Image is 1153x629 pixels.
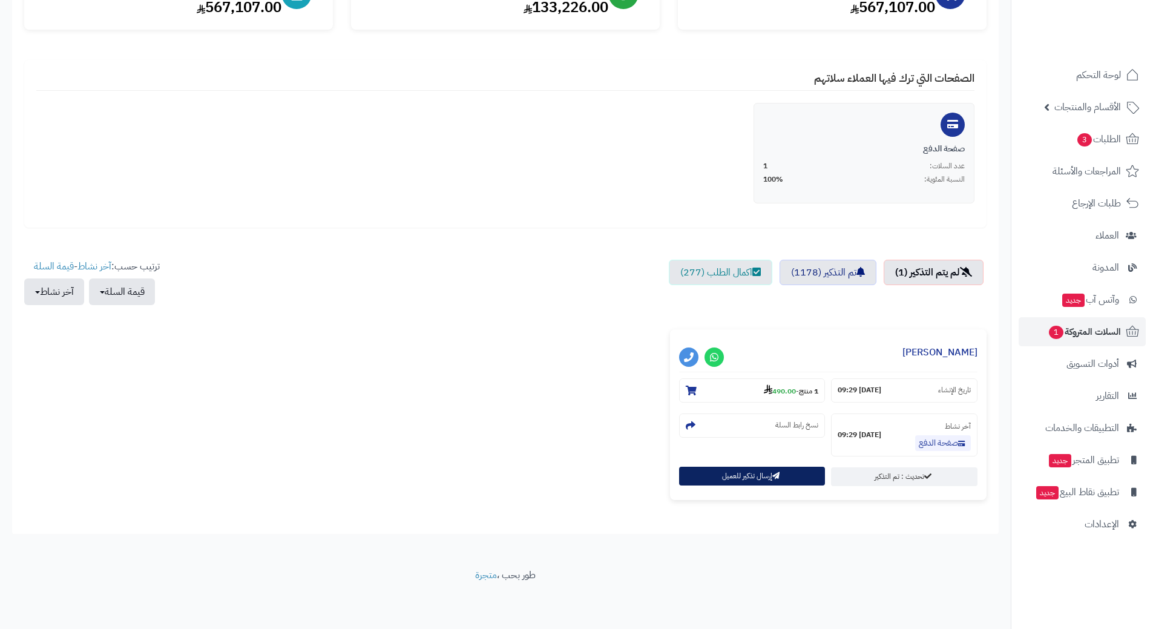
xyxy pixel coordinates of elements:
[475,568,497,582] a: متجرة
[1076,67,1121,84] span: لوحة التحكم
[1053,163,1121,180] span: المراجعات والأسئلة
[1019,221,1146,250] a: العملاء
[780,260,876,285] a: تم التذكير (1178)
[679,467,826,486] button: إرسال تذكير للعميل
[1054,99,1121,116] span: الأقسام والمنتجات
[1048,323,1121,340] span: السلات المتروكة
[1048,452,1119,469] span: تطبيق المتجر
[1085,516,1119,533] span: الإعدادات
[1019,157,1146,186] a: المراجعات والأسئلة
[1019,61,1146,90] a: لوحة التحكم
[1049,454,1071,467] span: جديد
[1045,420,1119,436] span: التطبيقات والخدمات
[1019,413,1146,443] a: التطبيقات والخدمات
[763,143,965,155] div: صفحة الدفع
[1019,285,1146,314] a: وآتس آبجديد
[763,161,767,171] span: 1
[838,385,881,395] strong: [DATE] 09:29
[1072,195,1121,212] span: طلبات الإرجاع
[1096,387,1119,404] span: التقارير
[1066,355,1119,372] span: أدوات التسويق
[799,386,818,397] strong: 1 منتج
[1092,259,1119,276] span: المدونة
[24,260,160,305] ul: ترتيب حسب: -
[1062,294,1085,307] span: جديد
[24,278,84,305] button: آخر نشاط
[1019,510,1146,539] a: الإعدادات
[1096,227,1119,244] span: العملاء
[902,345,977,360] a: [PERSON_NAME]
[924,174,965,185] span: النسبة المئوية:
[764,386,796,397] strong: 490.00
[679,413,826,438] section: نسخ رابط السلة
[938,385,971,395] small: تاريخ الإنشاء
[1019,381,1146,410] a: التقارير
[1077,133,1092,147] span: 3
[764,384,818,397] small: -
[1061,291,1119,308] span: وآتس آب
[1019,253,1146,282] a: المدونة
[1049,326,1063,339] span: 1
[1071,28,1142,54] img: logo-2.png
[1019,317,1146,346] a: السلات المتروكة1
[838,430,881,440] strong: [DATE] 09:29
[34,259,74,274] a: قيمة السلة
[1019,349,1146,378] a: أدوات التسويق
[679,378,826,403] section: 1 منتج-490.00
[884,260,984,285] a: لم يتم التذكير (1)
[945,421,971,432] small: آخر نشاط
[77,259,111,274] a: آخر نشاط
[36,72,974,91] h4: الصفحات التي ترك فيها العملاء سلاتهم
[763,174,783,185] span: 100%
[669,260,772,285] a: اكمال الطلب (277)
[915,435,971,451] a: صفحة الدفع
[1019,478,1146,507] a: تطبيق نقاط البيعجديد
[1076,131,1121,148] span: الطلبات
[775,420,818,430] small: نسخ رابط السلة
[1036,486,1059,499] span: جديد
[831,467,977,486] a: تحديث : تم التذكير
[1019,125,1146,154] a: الطلبات3
[1019,189,1146,218] a: طلبات الإرجاع
[930,161,965,171] span: عدد السلات:
[89,278,155,305] button: قيمة السلة
[1035,484,1119,501] span: تطبيق نقاط البيع
[1019,446,1146,475] a: تطبيق المتجرجديد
